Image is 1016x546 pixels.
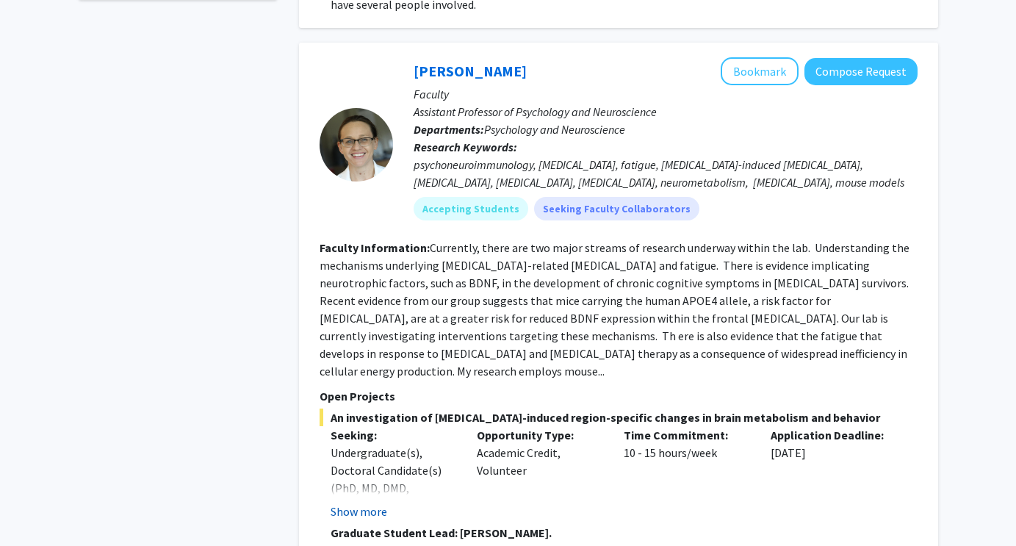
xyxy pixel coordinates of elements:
[414,140,517,154] b: Research Keywords:
[331,426,455,444] p: Seeking:
[414,197,528,220] mat-chip: Accepting Students
[534,197,699,220] mat-chip: Seeking Faculty Collaborators
[613,426,760,520] div: 10 - 15 hours/week
[320,240,430,255] b: Faculty Information:
[466,426,613,520] div: Academic Credit, Volunteer
[624,426,749,444] p: Time Commitment:
[331,503,387,520] button: Show more
[484,122,625,137] span: Psychology and Neuroscience
[414,122,484,137] b: Departments:
[320,409,918,426] span: An investigation of [MEDICAL_DATA]-induced region-specific changes in brain metabolism and behavior
[804,58,918,85] button: Compose Request to Elisabeth Vichaya
[320,240,909,378] fg-read-more: Currently, there are two major streams of research underway within the lab. Understanding the mec...
[414,156,918,191] div: psychoneuroimmunology, [MEDICAL_DATA], fatigue, [MEDICAL_DATA]-induced [MEDICAL_DATA], [MEDICAL_D...
[414,85,918,103] p: Faculty
[771,426,896,444] p: Application Deadline:
[477,426,602,444] p: Opportunity Type:
[721,57,799,85] button: Add Elisabeth Vichaya to Bookmarks
[320,387,918,405] p: Open Projects
[414,103,918,121] p: Assistant Professor of Psychology and Neuroscience
[414,62,527,80] a: [PERSON_NAME]
[11,480,62,535] iframe: Chat
[760,426,907,520] div: [DATE]
[331,525,552,540] strong: Graduate Student Lead: [PERSON_NAME].
[331,444,455,514] div: Undergraduate(s), Doctoral Candidate(s) (PhD, MD, DMD, PharmD, etc.), Faculty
